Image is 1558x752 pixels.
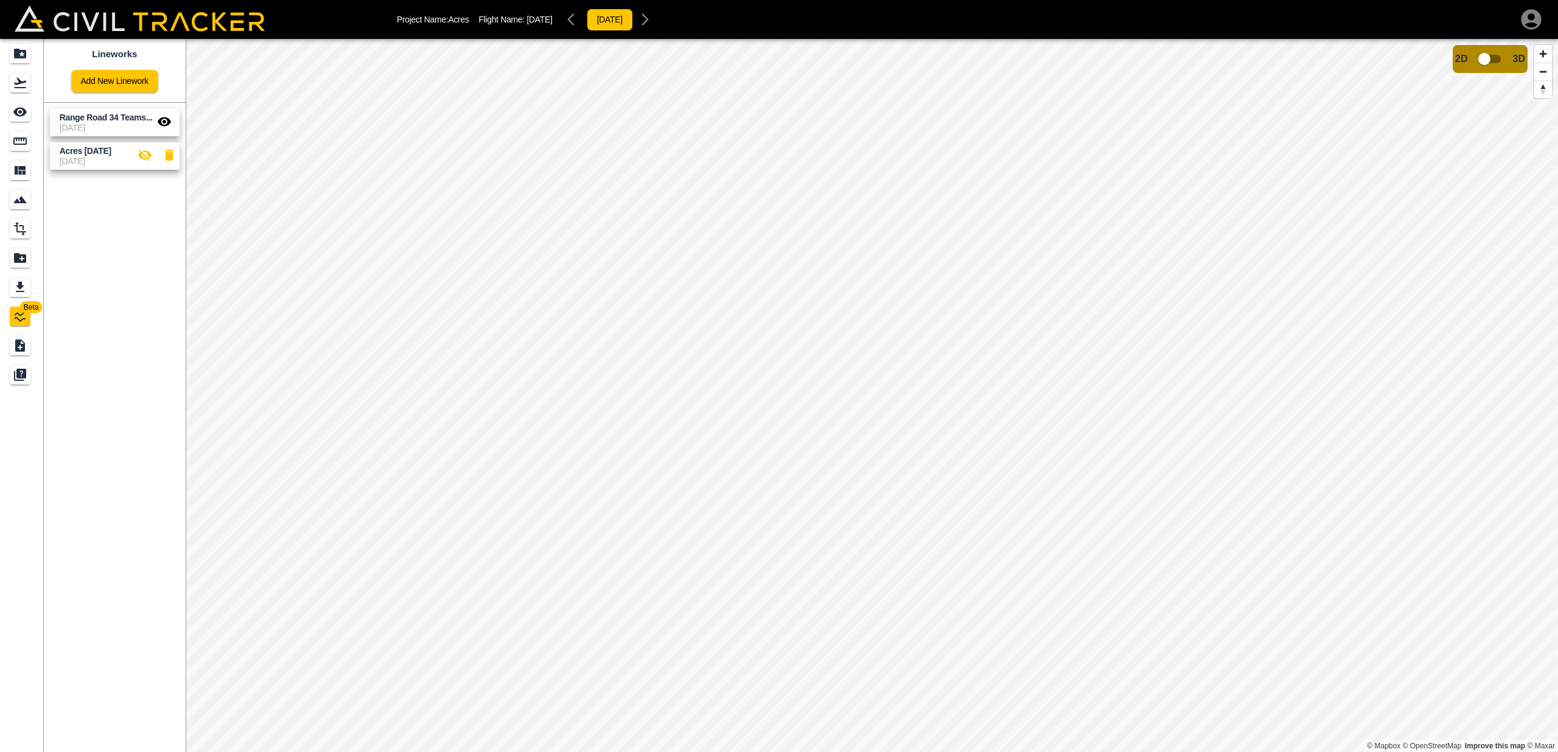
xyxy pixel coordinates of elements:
p: Flight Name: [479,15,553,24]
a: Map feedback [1465,742,1525,750]
img: Civil Tracker [15,5,265,31]
a: Mapbox [1367,742,1400,750]
button: Zoom out [1534,63,1552,80]
a: Maxar [1527,742,1555,750]
p: Project Name: Acres [397,15,469,24]
button: Reset bearing to north [1534,80,1552,98]
span: 2D [1455,54,1467,64]
button: [DATE] [587,9,633,31]
span: [DATE] [527,15,553,24]
span: 3D [1513,54,1525,64]
button: Zoom in [1534,45,1552,63]
a: OpenStreetMap [1403,742,1462,750]
canvas: Map [186,39,1558,752]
